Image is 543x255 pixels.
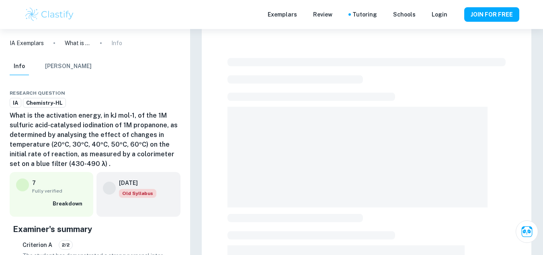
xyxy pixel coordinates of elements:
[23,99,66,107] span: Chemistry-HL
[119,189,156,198] span: Old Syllabus
[10,99,21,107] span: IA
[10,58,29,75] button: Info
[516,220,538,243] button: Ask Clai
[10,98,21,108] a: IA
[10,39,44,48] a: IA Exemplars
[10,111,180,169] h6: What is the activation energy, in kJ mol-1, of the 1M sulfuric acid-catalysed iodination of 1M pr...
[51,198,87,210] button: Breakdown
[313,10,332,19] p: Review
[65,39,90,48] p: What is the activation energy, in kJ mol-1, of the 1M sulfuric acid-catalysed iodination of 1M pr...
[119,189,156,198] div: Starting from the May 2025 session, the Chemistry IA requirements have changed. It's OK to refer ...
[352,10,377,19] a: Tutoring
[13,223,177,235] h5: Examiner's summary
[32,187,87,195] span: Fully verified
[24,6,75,23] img: Clastify logo
[32,178,36,187] p: 7
[111,39,122,48] p: Info
[432,10,447,19] a: Login
[174,88,180,98] div: Report issue
[454,12,458,17] button: Help and Feedback
[268,10,297,19] p: Exemplars
[158,88,164,98] div: Download
[23,240,52,249] h6: Criterion A
[464,7,519,22] button: JOIN FOR FREE
[150,88,156,98] div: Share
[45,58,92,75] button: [PERSON_NAME]
[59,241,72,249] span: 2/2
[10,89,65,97] span: Research question
[393,10,416,19] a: Schools
[23,98,66,108] a: Chemistry-HL
[119,178,150,187] h6: [DATE]
[166,88,172,98] div: Bookmark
